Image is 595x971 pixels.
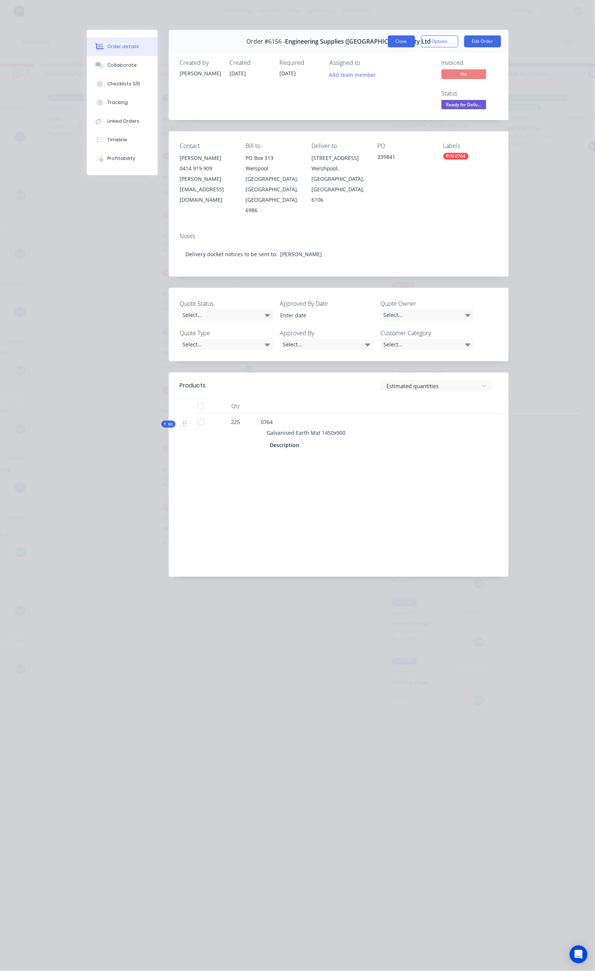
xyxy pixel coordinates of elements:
[246,153,300,216] div: PO Box 313Welspool [GEOGRAPHIC_DATA], [GEOGRAPHIC_DATA], [GEOGRAPHIC_DATA], 6986
[311,153,365,163] div: [STREET_ADDRESS]
[107,136,127,143] div: Timeline
[377,142,431,150] div: PO
[180,153,234,163] div: [PERSON_NAME]
[330,59,404,66] div: Assigned to
[275,310,368,321] input: Enter date
[311,163,365,205] div: Welshpool, [GEOGRAPHIC_DATA], [GEOGRAPHIC_DATA], 6106
[441,59,497,66] div: Invoiced
[267,429,346,436] span: Galvanised Earth Mat 1450x900
[246,163,300,216] div: Welspool [GEOGRAPHIC_DATA], [GEOGRAPHIC_DATA], [GEOGRAPHIC_DATA], 6986
[213,399,258,414] div: Qty
[377,153,431,163] div: 339841
[180,381,206,390] div: Products
[180,339,273,350] div: Select...
[441,100,486,109] span: Ready for Deliv...
[87,131,158,149] button: Timeline
[107,118,139,125] div: Linked Orders
[441,69,486,79] span: No
[311,142,365,150] div: Deliver to
[180,309,273,321] div: Select...
[231,418,240,426] span: 225
[330,69,380,79] button: Add team member
[87,93,158,112] button: Tracking
[180,233,497,240] div: Notes
[107,62,137,69] div: Collaborate
[230,70,246,77] span: [DATE]
[246,38,285,45] span: Order #6156 -
[443,153,469,160] div: P/N 0764
[325,69,380,79] button: Add team member
[107,155,135,162] div: Profitability
[87,37,158,56] button: Order details
[87,112,158,131] button: Linked Orders
[107,81,140,87] div: Checklists 0/0
[464,35,501,47] button: Edit Order
[388,35,415,47] button: Close
[164,421,173,427] span: Kit
[87,149,158,168] button: Profitability
[443,142,497,150] div: Labels
[87,56,158,75] button: Collaborate
[280,339,373,350] div: Select...
[107,43,139,50] div: Order details
[180,59,221,66] div: Created by
[230,59,271,66] div: Created
[161,421,175,428] button: Kit
[180,142,234,150] div: Contact
[380,339,474,350] div: Select...
[380,309,474,321] div: Select...
[380,329,474,337] label: Customer Category
[280,59,321,66] div: Required
[380,299,474,308] label: Quote Owner
[180,299,273,308] label: Quote Status
[180,69,221,77] div: [PERSON_NAME]
[261,418,273,425] span: 0764
[570,946,588,964] div: Open Intercom Messenger
[280,70,296,77] span: [DATE]
[107,99,128,106] div: Tracking
[285,38,431,45] span: Engineering Supplies ([GEOGRAPHIC_DATA]) Pty Ltd
[311,153,365,205] div: [STREET_ADDRESS]Welshpool, [GEOGRAPHIC_DATA], [GEOGRAPHIC_DATA], 6106
[87,75,158,93] button: Checklists 0/0
[246,142,300,150] div: Bill to
[180,329,273,337] label: Quote Type
[441,100,486,111] button: Ready for Deliv...
[180,153,234,205] div: [PERSON_NAME]0414 919 909[PERSON_NAME][EMAIL_ADDRESS][DOMAIN_NAME]
[421,35,458,47] button: Options
[441,90,497,97] div: Status
[280,329,373,337] label: Approved By
[180,174,234,205] div: [PERSON_NAME][EMAIL_ADDRESS][DOMAIN_NAME]
[246,153,300,163] div: PO Box 313
[270,440,303,450] div: Description
[280,299,373,308] label: Approved By Date
[180,163,234,174] div: 0414 919 909
[180,243,497,265] div: Delivery docket notices to be sent to: [PERSON_NAME]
